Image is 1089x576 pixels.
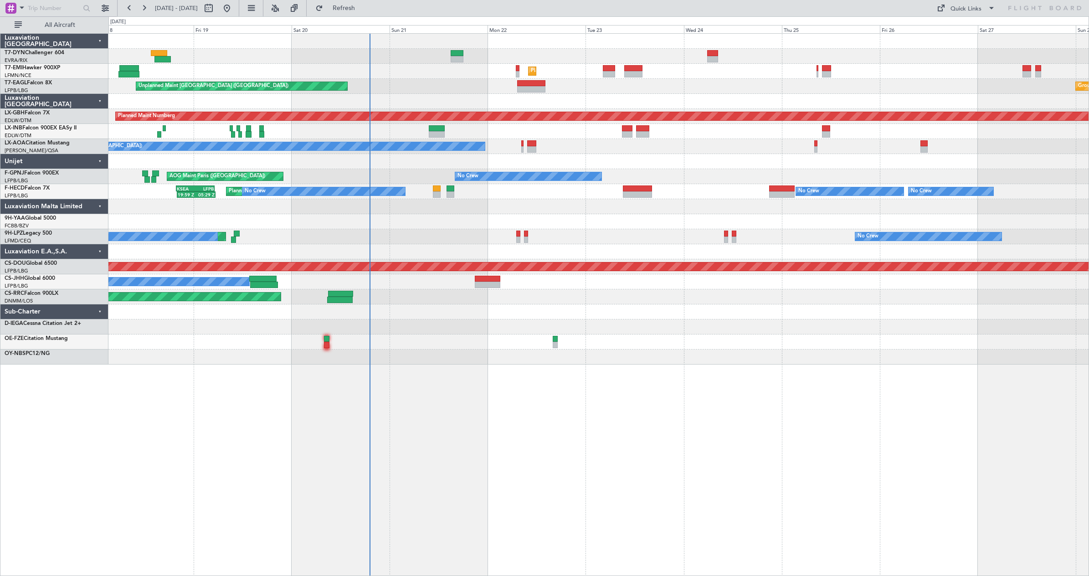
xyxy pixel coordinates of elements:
[110,18,126,26] div: [DATE]
[5,261,57,266] a: CS-DOUGlobal 6500
[5,237,31,244] a: LFMD/CEQ
[195,186,214,191] div: LFPB
[5,321,23,326] span: D-IEGA
[5,80,52,86] a: T7-EAGLFalcon 8X
[5,298,33,304] a: DNMM/LOS
[5,336,68,341] a: OE-FZECitation Mustang
[194,25,292,33] div: Fri 19
[5,125,22,131] span: LX-INB
[858,230,878,243] div: No Crew
[311,1,366,15] button: Refresh
[325,5,363,11] span: Refresh
[5,170,24,176] span: F-GPNJ
[457,170,478,183] div: No Crew
[782,25,880,33] div: Thu 25
[5,283,28,289] a: LFPB/LBG
[5,216,25,221] span: 9H-YAA
[5,57,27,64] a: EVRA/RIX
[5,132,31,139] a: EDLW/DTM
[5,117,31,124] a: EDLW/DTM
[24,22,96,28] span: All Aircraft
[684,25,782,33] div: Wed 24
[5,140,70,146] a: LX-AOACitation Mustang
[177,186,195,191] div: KSEA
[5,185,50,191] a: F-HECDFalcon 7X
[5,65,60,71] a: T7-EMIHawker 900XP
[5,110,25,116] span: LX-GBH
[229,185,372,198] div: Planned Maint [GEOGRAPHIC_DATA] ([GEOGRAPHIC_DATA])
[5,192,28,199] a: LFPB/LBG
[10,18,99,32] button: All Aircraft
[5,222,29,229] a: FCBB/BZV
[5,50,25,56] span: T7-DYN
[5,50,64,56] a: T7-DYNChallenger 604
[5,336,24,341] span: OE-FZE
[880,25,978,33] div: Fri 26
[5,276,24,281] span: CS-JHH
[5,125,77,131] a: LX-INBFalcon 900EX EASy II
[5,87,28,94] a: LFPB/LBG
[139,79,288,93] div: Unplanned Maint [GEOGRAPHIC_DATA] ([GEOGRAPHIC_DATA])
[28,1,80,15] input: Trip Number
[5,321,81,326] a: D-IEGACessna Citation Jet 2+
[5,177,28,184] a: LFPB/LBG
[5,351,50,356] a: OY-NBSPC12/NG
[292,25,390,33] div: Sat 20
[5,291,24,296] span: CS-RRC
[5,351,26,356] span: OY-NBS
[155,4,198,12] span: [DATE] - [DATE]
[5,80,27,86] span: T7-EAGL
[390,25,488,33] div: Sun 21
[5,147,58,154] a: [PERSON_NAME]/QSA
[911,185,932,198] div: No Crew
[531,64,618,78] div: Planned Maint [GEOGRAPHIC_DATA]
[118,109,175,123] div: Planned Maint Nurnberg
[245,185,266,198] div: No Crew
[5,170,59,176] a: F-GPNJFalcon 900EX
[978,25,1076,33] div: Sat 27
[932,1,1000,15] button: Quick Links
[170,170,265,183] div: AOG Maint Paris ([GEOGRAPHIC_DATA])
[488,25,586,33] div: Mon 22
[5,261,26,266] span: CS-DOU
[5,110,50,116] a: LX-GBHFalcon 7X
[178,192,196,197] div: 19:59 Z
[196,192,215,197] div: 05:29 Z
[96,25,194,33] div: Thu 18
[950,5,981,14] div: Quick Links
[5,140,26,146] span: LX-AOA
[5,65,22,71] span: T7-EMI
[5,216,56,221] a: 9H-YAAGlobal 5000
[5,185,25,191] span: F-HECD
[5,267,28,274] a: LFPB/LBG
[586,25,683,33] div: Tue 23
[5,276,55,281] a: CS-JHHGlobal 6000
[5,231,23,236] span: 9H-LPZ
[798,185,819,198] div: No Crew
[5,291,58,296] a: CS-RRCFalcon 900LX
[5,72,31,79] a: LFMN/NCE
[5,231,52,236] a: 9H-LPZLegacy 500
